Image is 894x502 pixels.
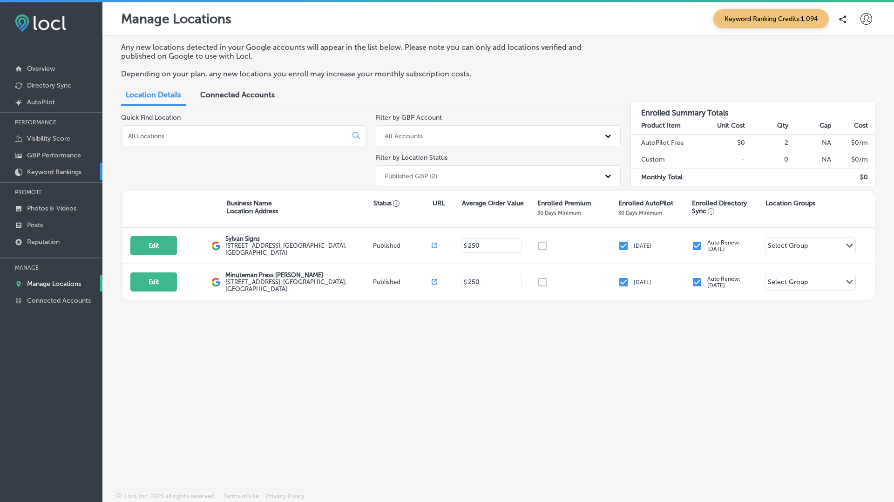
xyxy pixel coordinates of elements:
th: Qty [745,117,789,135]
input: All Locations [127,132,345,140]
p: GBP Performance [27,151,81,159]
label: [STREET_ADDRESS] , [GEOGRAPHIC_DATA], [GEOGRAPHIC_DATA] [225,242,371,256]
p: [DATE] [634,243,651,249]
td: NA [789,134,832,151]
img: logo [211,278,221,287]
p: Visibility Score [27,135,70,142]
div: Select Group [768,242,808,252]
td: Custom [631,151,703,169]
h3: Enrolled Summary Totals [631,102,875,117]
td: $ 0 /m [832,134,875,151]
p: Auto Renew: [DATE] [707,276,741,289]
p: Reputation [27,238,60,246]
img: fda3e92497d09a02dc62c9cd864e3231.png [15,14,66,32]
p: Keyword Rankings [27,168,81,176]
p: $ [464,243,467,249]
p: AutoPilot [27,98,55,106]
td: AutoPilot Free [631,134,703,151]
td: $0 [703,134,746,151]
p: Location Groups [765,199,815,207]
p: URL [433,199,445,207]
p: 30 Days Minimum [537,210,581,216]
p: Published [373,278,432,285]
span: Connected Accounts [200,90,275,99]
label: Filter by Location Status [376,154,447,162]
button: Edit [130,272,177,292]
p: Business Name Location Address [227,199,278,215]
p: Directory Sync [27,81,71,89]
th: Cap [789,117,832,135]
td: $ 0 /m [832,151,875,169]
p: Published [373,242,432,249]
span: Keyword Ranking Credits: 1,094 [713,9,829,28]
div: All Accounts [385,132,423,140]
th: Unit Cost [703,117,746,135]
label: [STREET_ADDRESS] , [GEOGRAPHIC_DATA], [GEOGRAPHIC_DATA] [225,278,371,292]
p: Auto Renew: [DATE] [707,239,741,252]
p: Average Order Value [462,199,524,207]
p: Enrolled Directory Sync [692,199,761,215]
p: $ [464,279,467,285]
p: Enrolled Premium [537,199,591,207]
div: Select Group [768,278,808,289]
div: Published GBP (2) [385,172,437,180]
img: logo [211,241,221,251]
p: Photos & Videos [27,204,76,212]
label: Filter by GBP Account [376,114,442,122]
p: Manage Locations [27,280,81,288]
p: [DATE] [634,279,651,285]
p: Enrolled AutoPilot [618,199,673,207]
p: Connected Accounts [27,297,91,305]
th: Cost [832,117,875,135]
label: Quick Find Location [121,114,181,122]
p: Sylvan Signs [225,235,371,242]
p: Manage Locations [121,11,231,27]
span: Location Details [126,90,181,99]
td: Monthly Total [631,169,703,186]
strong: Product Item [641,122,681,129]
td: NA [789,151,832,169]
td: 2 [745,134,789,151]
p: Any new locations detected in your Google accounts will appear in the list below. Please note you... [121,43,611,61]
p: Locl, Inc. 2025 all rights reserved. [124,493,216,500]
p: Status [373,199,432,207]
p: 30 Days Minimum [618,210,662,216]
p: Overview [27,65,55,73]
p: Depending on your plan, any new locations you enroll may increase your monthly subscription costs. [121,69,611,78]
td: $ 0 [832,169,875,186]
p: Posts [27,221,43,229]
button: Edit [130,236,177,255]
td: 0 [745,151,789,169]
td: - [703,151,746,169]
p: Minuteman Press [PERSON_NAME] [225,271,371,278]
